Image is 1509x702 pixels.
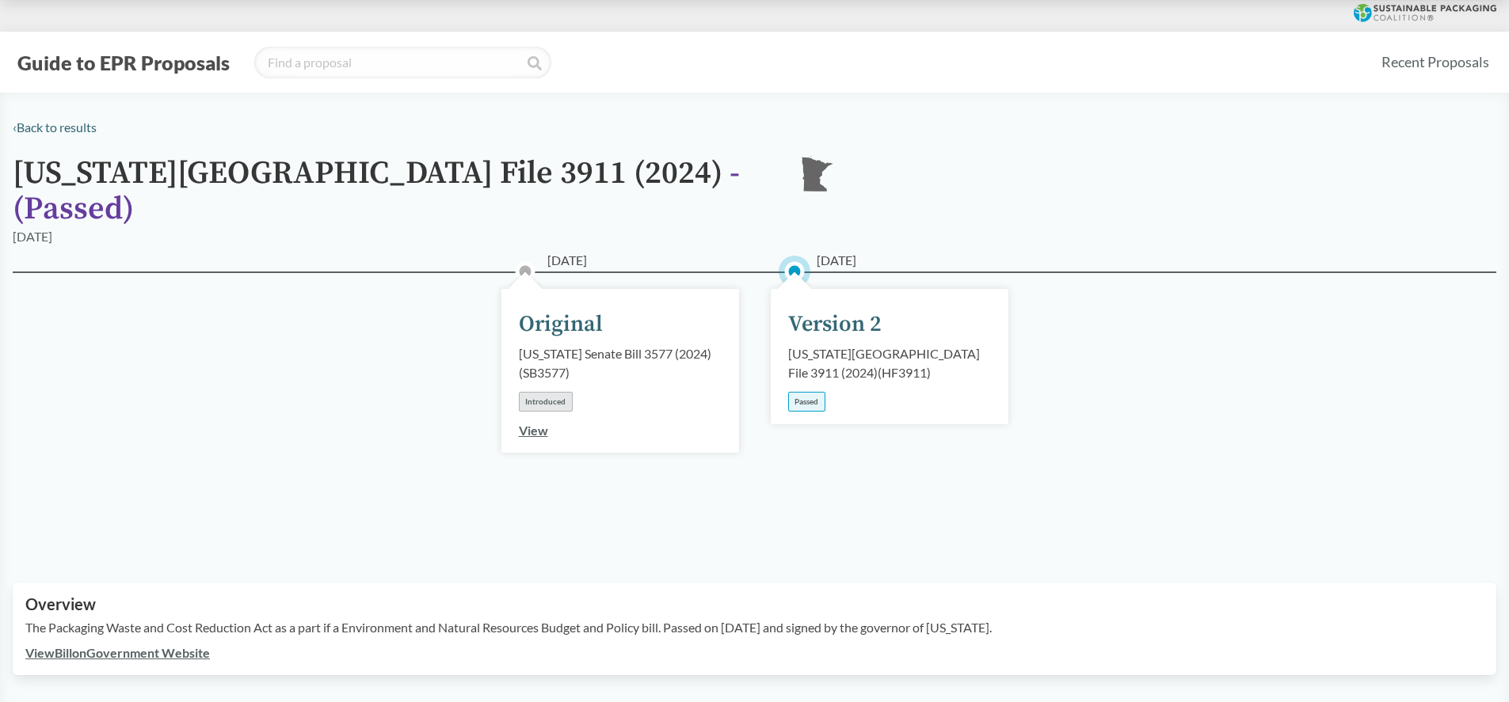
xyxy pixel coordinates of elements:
[788,308,882,341] div: Version 2
[519,423,548,438] a: View
[547,251,587,270] span: [DATE]
[1374,44,1496,80] a: Recent Proposals
[254,47,551,78] input: Find a proposal
[817,251,856,270] span: [DATE]
[25,595,1484,613] h2: Overview
[13,227,52,246] div: [DATE]
[519,344,722,382] div: [US_STATE] Senate Bill 3577 (2024) ( SB3577 )
[25,618,1484,637] p: The Packaging Waste and Cost Reduction Act as a part if a Environment and Natural Resources Budge...
[519,308,603,341] div: Original
[13,50,234,75] button: Guide to EPR Proposals
[13,120,97,135] a: ‹Back to results
[788,344,991,382] div: [US_STATE][GEOGRAPHIC_DATA] File 3911 (2024) ( HF3911 )
[519,392,573,412] div: Introduced
[788,392,825,412] div: Passed
[13,154,740,229] span: - ( Passed )
[25,645,210,660] a: ViewBillonGovernment Website
[13,156,773,227] h1: [US_STATE][GEOGRAPHIC_DATA] File 3911 (2024)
